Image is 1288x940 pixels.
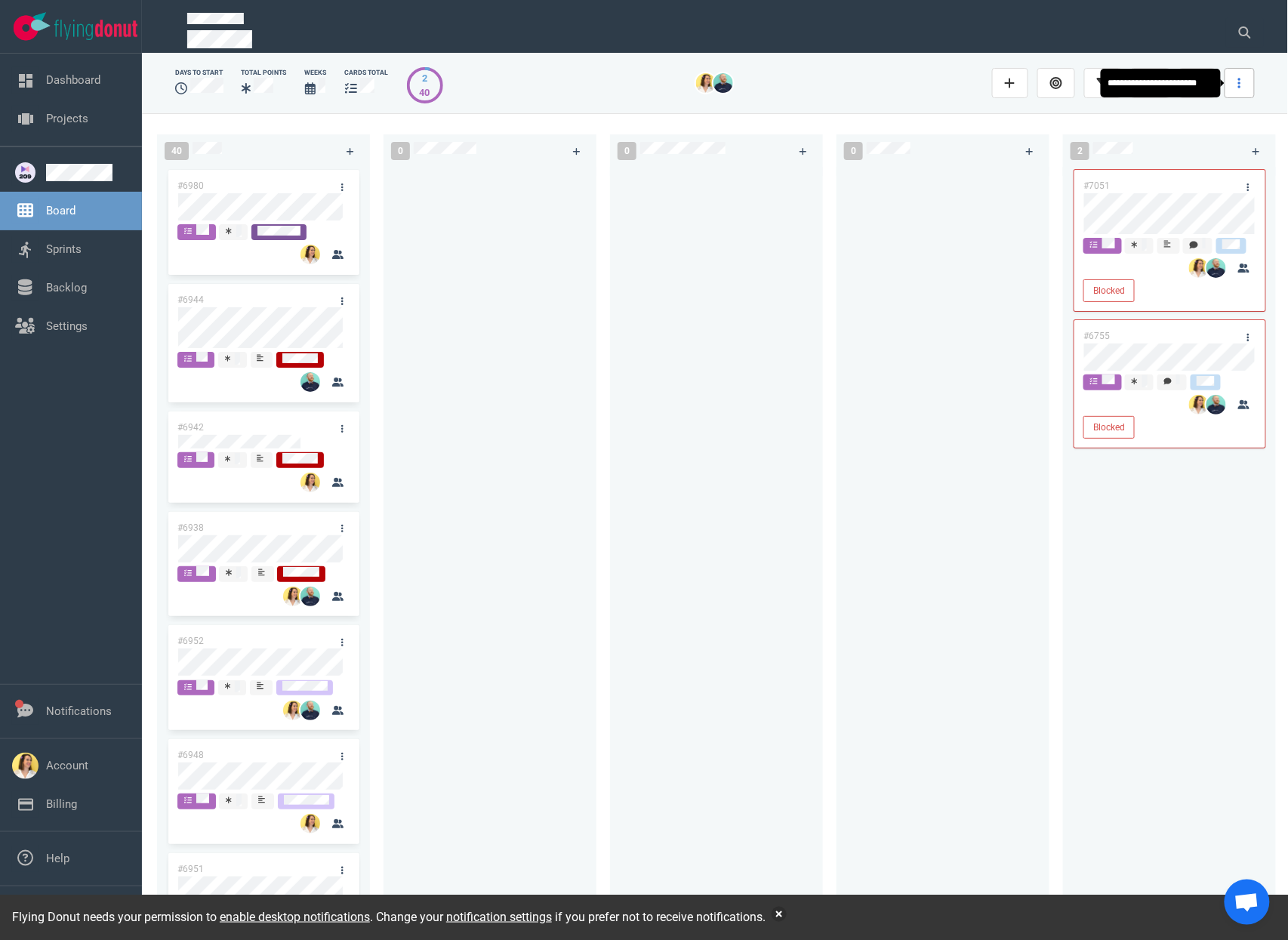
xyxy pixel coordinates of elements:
a: #7051 [1083,180,1110,191]
a: #6944 [177,294,204,305]
a: enable desktop notifications [220,910,370,924]
img: 26 [300,587,320,606]
div: Total Points [242,68,287,78]
a: Backlog [46,281,87,294]
img: 26 [1206,258,1226,278]
span: Flying Donut needs your permission to [12,910,370,924]
div: Weeks [305,68,327,78]
span: 0 [618,142,636,160]
a: #6938 [177,522,204,533]
img: 26 [1189,258,1209,278]
a: Sprints [46,242,82,256]
a: Projects [46,112,88,125]
a: Settings [46,319,88,333]
div: 40 [420,85,430,100]
div: cards total [345,68,389,78]
img: 26 [696,73,716,93]
a: Help [46,852,69,865]
button: Blocked [1083,416,1135,439]
a: Account [46,759,88,772]
a: #6980 [177,180,204,191]
a: Dashboard [46,73,100,87]
span: 0 [391,142,410,160]
a: #6951 [177,864,204,874]
img: 26 [283,701,303,720]
div: Ouvrir le chat [1225,880,1270,925]
img: 26 [1189,395,1209,415]
a: #6948 [177,750,204,760]
img: 26 [300,473,320,492]
img: 26 [300,372,320,392]
img: 26 [1206,395,1226,415]
span: 40 [165,142,189,160]
img: 26 [300,245,320,264]
span: 2 [1071,142,1089,160]
img: 26 [283,587,303,606]
div: 2 [420,71,430,85]
img: 26 [300,814,320,834]
div: days to start [175,68,223,78]
img: 26 [300,701,320,720]
a: notification settings [446,910,552,924]
img: 26 [713,73,733,93]
button: Blocked [1083,279,1135,302]
a: Notifications [46,704,112,718]
a: Billing [46,797,77,811]
span: . Change your if you prefer not to receive notifications. [370,910,766,924]
a: #6942 [177,422,204,433]
a: #6952 [177,636,204,646]
span: Board [46,202,130,220]
img: Flying Donut text logo [54,20,137,40]
span: 0 [844,142,863,160]
a: #6755 [1083,331,1110,341]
